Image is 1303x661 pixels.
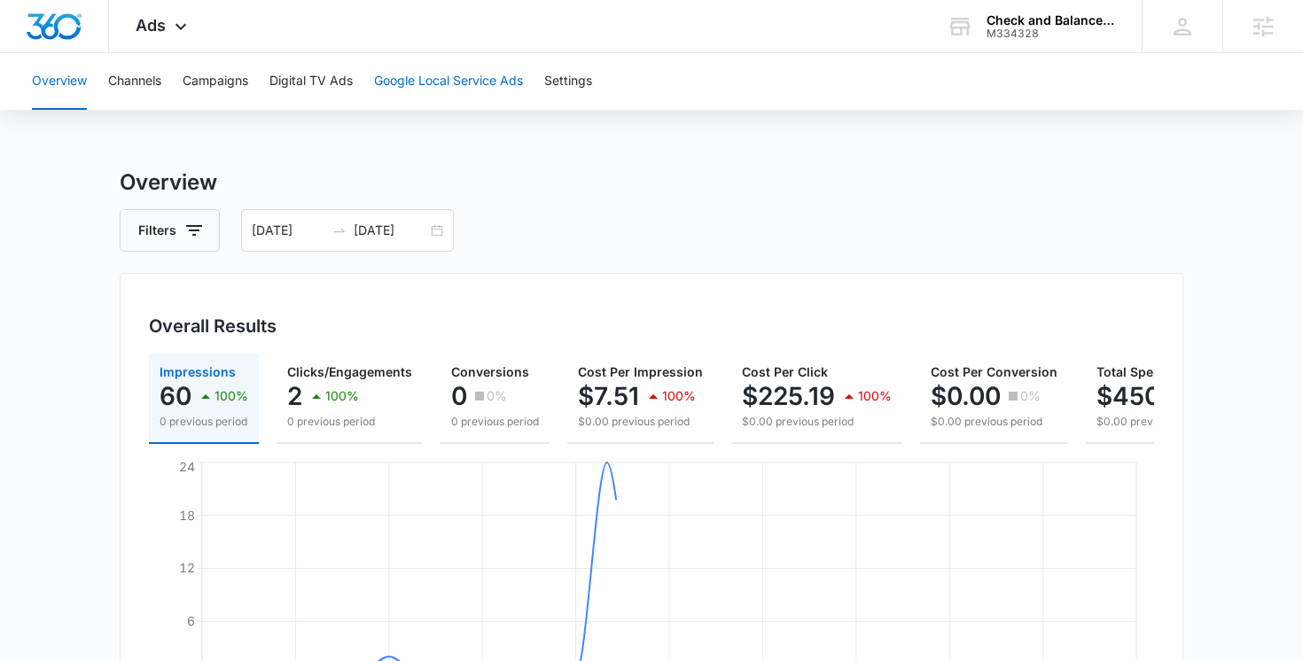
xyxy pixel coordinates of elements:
[149,313,277,339] h3: Overall Results
[50,28,87,43] div: v 4.0.25
[1096,364,1169,379] span: Total Spend
[578,414,703,430] p: $0.00 previous period
[287,382,302,410] p: 2
[987,27,1116,40] div: account id
[374,53,523,110] button: Google Local Service Ads
[325,390,359,402] p: 100%
[931,364,1057,379] span: Cost Per Conversion
[742,364,828,379] span: Cost Per Click
[287,414,412,430] p: 0 previous period
[742,414,892,430] p: $0.00 previous period
[451,364,529,379] span: Conversions
[179,508,195,523] tspan: 18
[578,364,703,379] span: Cost Per Impression
[287,364,412,379] span: Clicks/Engagements
[120,209,220,252] button: Filters
[578,382,639,410] p: $7.51
[215,390,248,402] p: 100%
[187,613,195,628] tspan: 6
[269,53,353,110] button: Digital TV Ads
[1020,390,1041,402] p: 0%
[332,223,347,237] span: swap-right
[179,560,195,575] tspan: 12
[28,46,43,60] img: website_grey.svg
[179,459,195,474] tspan: 24
[32,53,87,110] button: Overview
[196,105,299,116] div: Keywords by Traffic
[160,364,236,379] span: Impressions
[1096,382,1198,410] p: $450.39
[987,13,1116,27] div: account name
[451,414,539,430] p: 0 previous period
[28,28,43,43] img: logo_orange.svg
[487,390,507,402] p: 0%
[931,414,1057,430] p: $0.00 previous period
[354,221,427,240] input: End date
[858,390,892,402] p: 100%
[176,103,191,117] img: tab_keywords_by_traffic_grey.svg
[108,53,161,110] button: Channels
[544,53,592,110] button: Settings
[183,53,248,110] button: Campaigns
[48,103,62,117] img: tab_domain_overview_orange.svg
[931,382,1001,410] p: $0.00
[332,223,347,237] span: to
[120,167,1183,198] h3: Overview
[252,221,325,240] input: Start date
[67,105,159,116] div: Domain Overview
[451,382,467,410] p: 0
[662,390,696,402] p: 100%
[160,382,191,410] p: 60
[136,16,166,35] span: Ads
[1096,414,1255,430] p: $0.00 previous period
[46,46,195,60] div: Domain: [DOMAIN_NAME]
[160,414,248,430] p: 0 previous period
[742,382,835,410] p: $225.19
